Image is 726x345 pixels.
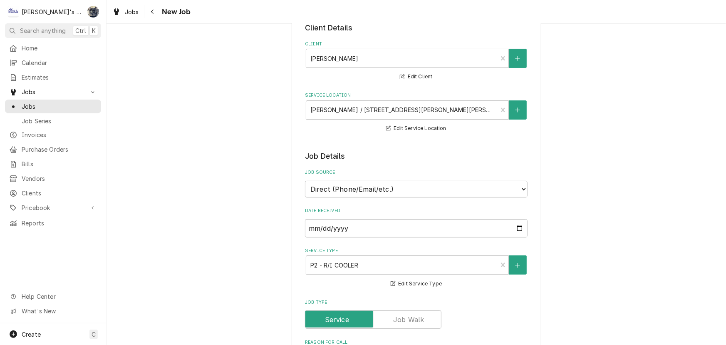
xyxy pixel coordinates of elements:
[305,151,528,162] legend: Job Details
[5,85,101,99] a: Go to Jobs
[399,72,434,82] button: Edit Client
[385,123,448,134] button: Edit Service Location
[5,100,101,113] a: Jobs
[305,207,528,214] label: Date Received
[5,70,101,84] a: Estimates
[305,169,528,197] div: Job Source
[22,331,41,338] span: Create
[515,107,520,113] svg: Create New Location
[5,201,101,215] a: Go to Pricebook
[87,6,99,17] div: Sarah Bendele's Avatar
[7,6,19,17] div: C
[5,157,101,171] a: Bills
[305,219,528,237] input: yyyy-mm-dd
[305,169,528,176] label: Job Source
[509,255,526,275] button: Create New Service
[22,7,83,16] div: [PERSON_NAME]'s Refrigeration
[22,117,97,125] span: Job Series
[22,87,84,96] span: Jobs
[92,26,96,35] span: K
[22,102,97,111] span: Jobs
[22,160,97,168] span: Bills
[22,189,97,197] span: Clients
[87,6,99,17] div: SB
[305,92,528,99] label: Service Location
[305,22,528,33] legend: Client Details
[125,7,139,16] span: Jobs
[5,304,101,318] a: Go to What's New
[5,41,101,55] a: Home
[305,41,528,47] label: Client
[22,130,97,139] span: Invoices
[7,6,19,17] div: Clay's Refrigeration's Avatar
[20,26,66,35] span: Search anything
[305,207,528,237] div: Date Received
[22,58,97,67] span: Calendar
[305,247,528,289] div: Service Type
[515,262,520,268] svg: Create New Service
[5,172,101,185] a: Vendors
[5,186,101,200] a: Clients
[22,73,97,82] span: Estimates
[146,5,159,18] button: Navigate back
[22,292,96,301] span: Help Center
[22,145,97,154] span: Purchase Orders
[305,92,528,133] div: Service Location
[305,299,528,306] label: Job Type
[5,290,101,303] a: Go to Help Center
[305,41,528,82] div: Client
[22,203,84,212] span: Pricebook
[22,219,97,227] span: Reports
[75,26,86,35] span: Ctrl
[5,23,101,38] button: Search anythingCtrlK
[159,6,191,17] span: New Job
[5,114,101,128] a: Job Series
[92,330,96,339] span: C
[389,279,443,289] button: Edit Service Type
[509,49,526,68] button: Create New Client
[305,299,528,329] div: Job Type
[5,216,101,230] a: Reports
[22,44,97,52] span: Home
[509,100,526,120] button: Create New Location
[305,247,528,254] label: Service Type
[5,56,101,70] a: Calendar
[22,307,96,315] span: What's New
[515,55,520,61] svg: Create New Client
[5,128,101,142] a: Invoices
[109,5,142,19] a: Jobs
[5,142,101,156] a: Purchase Orders
[22,174,97,183] span: Vendors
